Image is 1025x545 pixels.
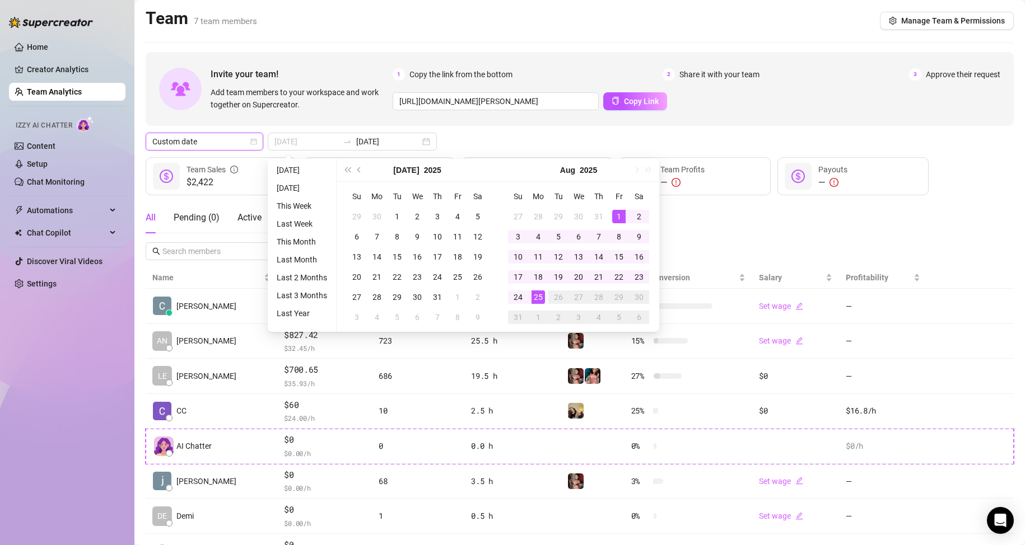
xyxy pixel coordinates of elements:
span: $ 32.45 /h [284,342,365,354]
div: 6 [572,230,585,243]
td: 2025-08-14 [589,247,609,267]
span: $ 24.00 /h [284,412,365,424]
li: [DATE] [272,181,332,195]
div: 11 [451,230,464,243]
img: AI Chatter [77,116,94,132]
th: Sa [468,186,488,206]
td: 2025-08-27 [569,287,589,307]
th: Su [508,186,528,206]
div: 27 [350,290,364,304]
li: Last Year [272,307,332,320]
div: Team Sales [187,163,238,176]
img: CC [153,402,171,420]
div: 3 [511,230,525,243]
button: Last year (Control + left) [341,159,353,181]
span: dollar-circle [160,170,173,183]
span: Izzy AI Chatter [16,120,72,131]
img: Catherine Eliza… [153,297,171,315]
td: 2025-08-02 [468,287,488,307]
td: — [839,324,927,359]
td: 2025-08-12 [548,247,569,267]
span: [PERSON_NAME] [176,335,236,347]
td: 2025-07-17 [427,247,448,267]
td: 2025-07-16 [407,247,427,267]
td: 2025-07-28 [367,287,387,307]
div: Open Intercom Messenger [987,507,1014,534]
button: Choose a year [424,159,441,181]
span: $700.65 [284,363,365,377]
span: Custom date [152,133,257,150]
button: Copy Link [603,92,667,110]
a: Set wageedit [759,511,803,520]
div: 10 [511,250,525,264]
td: 2025-07-08 [387,227,407,247]
div: Pending ( 0 ) [174,211,220,224]
div: 2 [411,210,424,223]
div: 12 [552,250,565,264]
div: 27 [511,210,525,223]
li: Last 2 Months [272,271,332,284]
td: 2025-07-14 [367,247,387,267]
span: Approve their request [926,68,1000,81]
span: Name [152,271,262,284]
a: Home [27,43,48,51]
span: AN [157,335,167,347]
td: 2025-08-26 [548,287,569,307]
td: 2025-07-27 [347,287,367,307]
input: Search members [162,245,254,257]
td: 2025-07-31 [427,287,448,307]
td: 2025-07-27 [508,206,528,227]
th: We [569,186,589,206]
span: edit [795,512,803,520]
li: Last Week [272,217,332,231]
td: 2025-07-03 [427,206,448,227]
img: Chat Copilot [15,229,22,237]
span: [PERSON_NAME] [176,300,236,312]
div: 22 [612,270,626,284]
td: 2025-07-29 [548,206,569,227]
img: PeggySue [585,368,600,384]
div: 7 [431,311,444,324]
div: 14 [370,250,384,264]
div: 5 [552,230,565,243]
td: 2025-07-25 [448,267,468,287]
td: 2025-07-26 [468,267,488,287]
div: 23 [411,270,424,284]
div: 25.5 h [471,335,554,347]
div: 9 [471,311,484,324]
td: — [839,289,927,324]
div: 7 [592,230,605,243]
div: 11 [532,250,545,264]
a: Set wageedit [759,336,803,345]
span: Share it with your team [679,68,760,81]
div: 20 [572,270,585,284]
td: 2025-07-02 [407,206,427,227]
div: 10 [431,230,444,243]
a: Creator Analytics [27,60,117,78]
div: 25 [532,290,545,304]
div: 21 [592,270,605,284]
div: — [660,176,705,189]
div: 3 [572,311,585,324]
span: 27 % [631,370,649,382]
div: 25 [451,270,464,284]
div: 8 [612,230,626,243]
div: 6 [411,311,424,324]
td: 2025-08-05 [387,307,407,327]
span: 15 % [631,335,649,347]
img: izzy-ai-chatter-avatar-DDCN_rTZ.svg [154,436,174,456]
div: 30 [572,210,585,223]
div: 27 [572,290,585,304]
button: Previous month (PageUp) [353,159,366,181]
td: 2025-07-22 [387,267,407,287]
div: 6 [632,311,646,324]
h2: Team [146,8,257,29]
a: Set wageedit [759,302,803,311]
th: Tu [548,186,569,206]
div: 30 [632,290,646,304]
div: 6 [350,230,364,243]
span: Add team members to your workspace and work together on Supercreator. [211,86,388,111]
div: 24 [511,290,525,304]
div: 31 [592,210,605,223]
a: Discover Viral Videos [27,257,102,266]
